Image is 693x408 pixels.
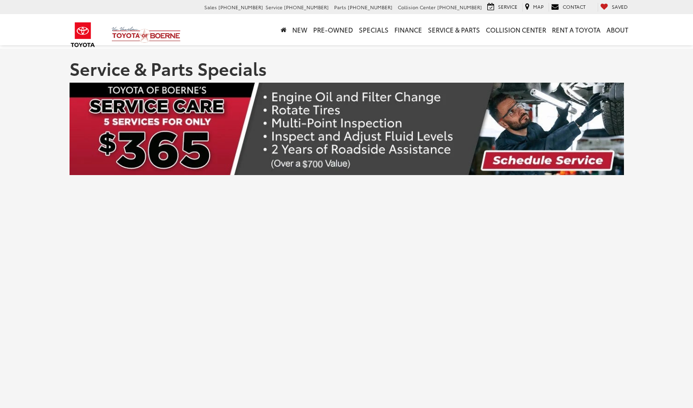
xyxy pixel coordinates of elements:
[498,3,517,10] span: Service
[598,3,630,12] a: My Saved Vehicles
[218,3,263,11] span: [PHONE_NUMBER]
[398,3,436,11] span: Collision Center
[334,3,346,11] span: Parts
[289,14,310,45] a: New
[563,3,586,10] span: Contact
[533,3,544,10] span: Map
[485,3,520,12] a: Service
[356,14,391,45] a: Specials
[425,14,483,45] a: Service & Parts: Opens in a new tab
[266,3,283,11] span: Service
[70,58,624,78] h1: Service & Parts Specials
[70,83,624,175] img: New Service Care Banner
[437,3,482,11] span: [PHONE_NUMBER]
[604,14,631,45] a: About
[612,3,628,10] span: Saved
[348,3,392,11] span: [PHONE_NUMBER]
[549,14,604,45] a: Rent a Toyota
[310,14,356,45] a: Pre-Owned
[284,3,329,11] span: [PHONE_NUMBER]
[111,26,181,43] img: Vic Vaughan Toyota of Boerne
[204,3,217,11] span: Sales
[483,14,549,45] a: Collision Center
[391,14,425,45] a: Finance
[549,3,588,12] a: Contact
[65,19,101,51] img: Toyota
[522,3,546,12] a: Map
[278,14,289,45] a: Home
